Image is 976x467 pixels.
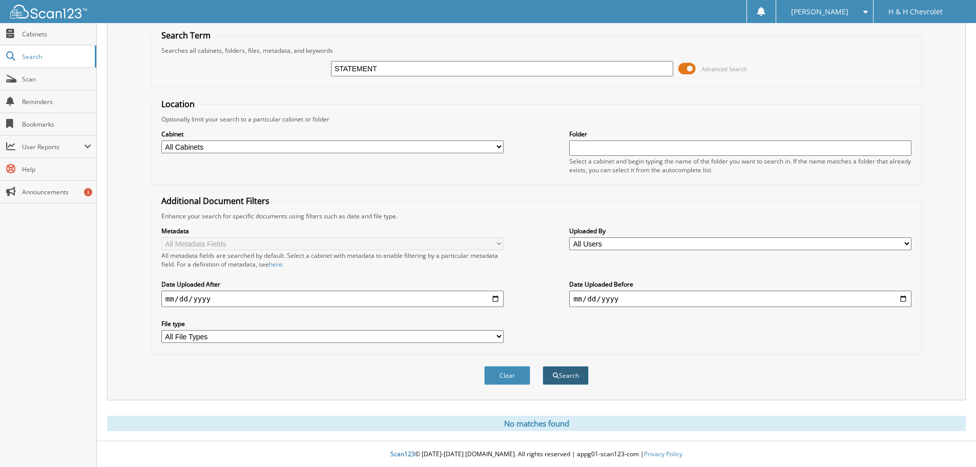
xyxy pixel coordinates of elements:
[22,75,91,84] span: Scan
[107,416,966,431] div: No matches found
[10,5,87,18] img: scan123-logo-white.svg
[543,366,589,385] button: Search
[569,280,911,289] label: Date Uploaded Before
[156,30,216,41] legend: Search Term
[161,227,504,235] label: Metadata
[701,65,747,73] span: Advanced Search
[569,291,911,307] input: end
[161,251,504,269] div: All metadata fields are searched by default. Select a cabinet with metadata to enable filtering b...
[156,98,200,110] legend: Location
[156,115,917,124] div: Optionally limit your search to a particular cabinet or folder
[888,9,943,15] span: H & H Chevrolet
[484,366,530,385] button: Clear
[156,212,917,220] div: Enhance your search for specific documents using filters such as date and file type.
[569,130,911,138] label: Folder
[97,442,976,467] div: © [DATE]-[DATE] [DOMAIN_NAME]. All rights reserved | appg01-scan123-com |
[22,52,90,61] span: Search
[569,227,911,235] label: Uploaded By
[269,260,282,269] a: here
[156,195,275,207] legend: Additional Document Filters
[84,188,92,196] div: 3
[390,450,415,458] span: Scan123
[161,280,504,289] label: Date Uploaded After
[22,30,91,38] span: Cabinets
[22,97,91,106] span: Reminders
[156,46,917,55] div: Searches all cabinets, folders, files, metadata, and keywords
[161,319,504,328] label: File type
[569,157,911,174] div: Select a cabinet and begin typing the name of the folder you want to search in. If the name match...
[791,9,848,15] span: [PERSON_NAME]
[22,188,91,196] span: Announcements
[22,165,91,174] span: Help
[161,291,504,307] input: start
[22,143,84,151] span: User Reports
[644,450,682,458] a: Privacy Policy
[925,418,976,467] iframe: Chat Widget
[161,130,504,138] label: Cabinet
[22,120,91,129] span: Bookmarks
